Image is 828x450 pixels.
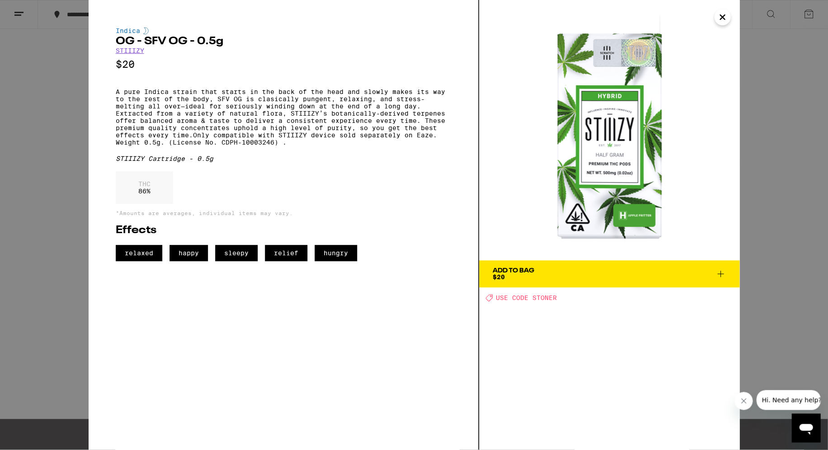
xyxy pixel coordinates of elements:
[116,171,173,204] div: 86 %
[5,6,65,14] span: Hi. Need any help?
[143,27,149,34] img: indicaColor.svg
[215,245,258,261] span: sleepy
[714,9,730,25] button: Close
[116,210,451,216] p: *Amounts are averages, individual items may vary.
[116,88,451,146] p: A pure Indica strain that starts in the back of the head and slowly makes its way to the rest of ...
[116,225,451,236] h2: Effects
[791,413,820,442] iframe: Button to launch messaging window
[116,47,144,54] a: STIIIZY
[265,245,307,261] span: relief
[116,245,162,261] span: relaxed
[756,390,820,410] iframe: Message from company
[479,260,739,287] button: Add To Bag$20
[116,27,451,34] div: Indica
[116,155,451,162] div: STIIIZY Cartridge - 0.5g
[138,180,151,187] p: THC
[169,245,208,261] span: happy
[493,273,505,281] span: $20
[493,267,534,274] div: Add To Bag
[734,392,753,410] iframe: Close message
[116,36,451,47] h2: OG - SFV OG - 0.5g
[496,294,557,301] span: USE CODE STONER
[315,245,357,261] span: hungry
[116,59,451,70] p: $20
